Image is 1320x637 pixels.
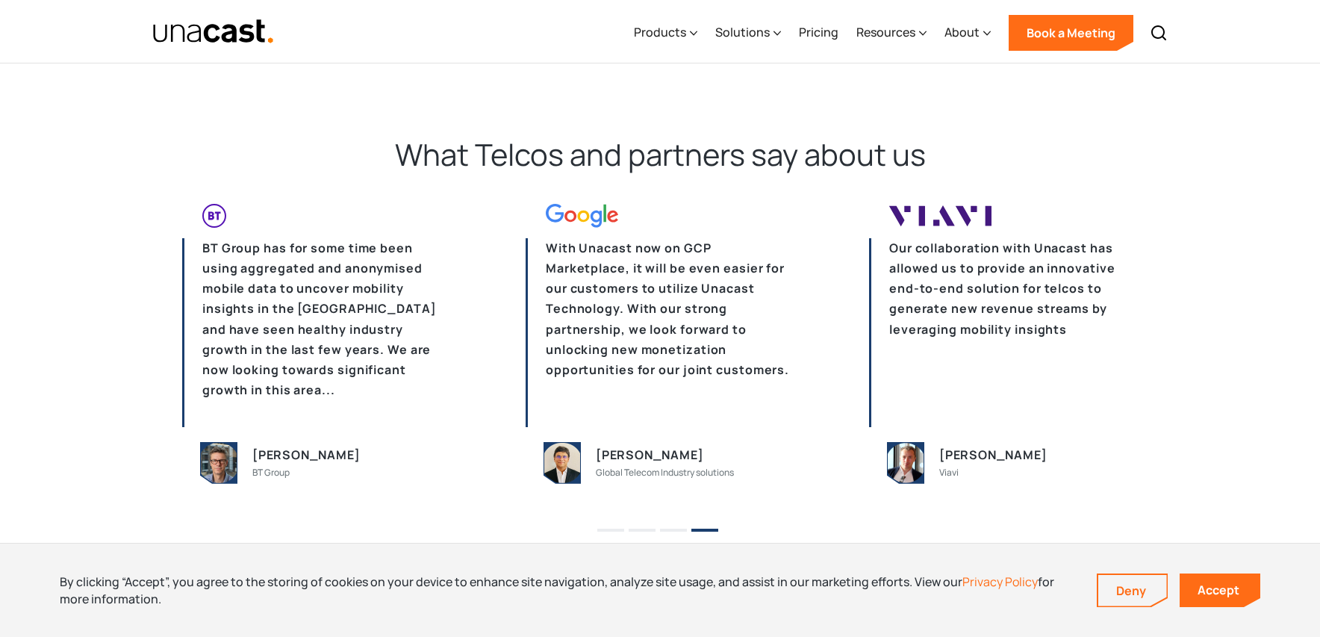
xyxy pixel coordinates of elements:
[1180,574,1260,607] a: Accept
[715,2,781,63] div: Solutions
[252,445,360,465] div: [PERSON_NAME]
[939,465,959,480] div: Viavi
[799,2,838,63] a: Pricing
[715,23,770,41] div: Solutions
[944,23,980,41] div: About
[1150,24,1168,42] img: Search icon
[691,529,718,532] button: 4 of 2
[634,23,686,41] div: Products
[856,2,927,63] div: Resources
[252,465,290,480] div: BT Group
[660,529,687,532] button: 3 of 2
[152,19,274,45] a: home
[629,529,656,532] button: 2 of 2
[889,204,991,228] img: company logo
[962,574,1038,590] a: Privacy Policy
[1009,15,1133,51] a: Book a Meeting
[856,23,915,41] div: Resources
[544,443,580,483] img: person image
[596,445,703,465] div: [PERSON_NAME]
[202,204,305,228] img: company logo
[869,238,1138,427] p: Our collaboration with Unacast has allowed us to provide an innovative end-to-end solution for te...
[944,2,991,63] div: About
[634,2,697,63] div: Products
[526,238,794,427] p: With Unacast now on GCP Marketplace, it will be even easier for our customers to utilize Unacast ...
[888,443,924,483] img: person image
[152,19,274,45] img: Unacast text logo
[60,135,1260,174] h2: What Telcos and partners say about us
[1098,575,1167,606] a: Deny
[596,465,734,480] div: Global Telecom Industry solutions
[182,238,451,427] p: BT Group has for some time been using aggregated and anonymised mobile data to uncover mobility i...
[201,443,237,483] img: person image
[546,204,648,228] img: company logo
[597,529,624,532] button: 1 of 2
[60,574,1074,607] div: By clicking “Accept”, you agree to the storing of cookies on your device to enhance site navigati...
[939,445,1047,465] div: [PERSON_NAME]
